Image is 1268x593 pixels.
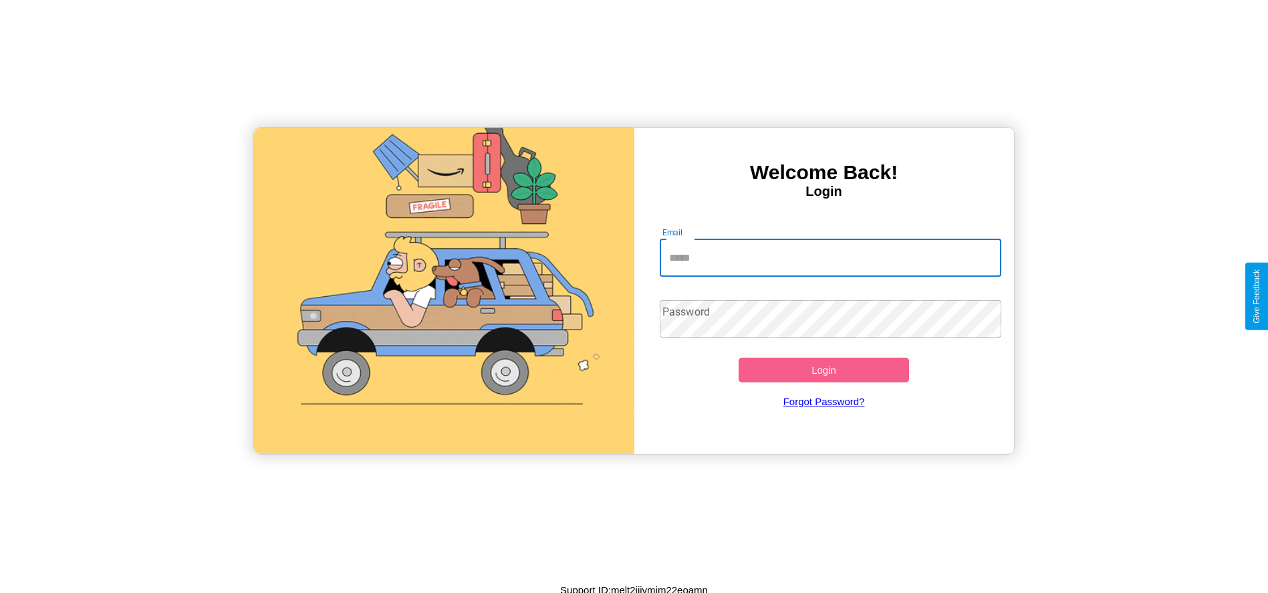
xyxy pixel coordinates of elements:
[1252,269,1261,324] div: Give Feedback
[634,184,1014,199] h4: Login
[739,358,910,382] button: Login
[634,161,1014,184] h3: Welcome Back!
[662,227,683,238] label: Email
[254,128,634,454] img: gif
[653,382,995,421] a: Forgot Password?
